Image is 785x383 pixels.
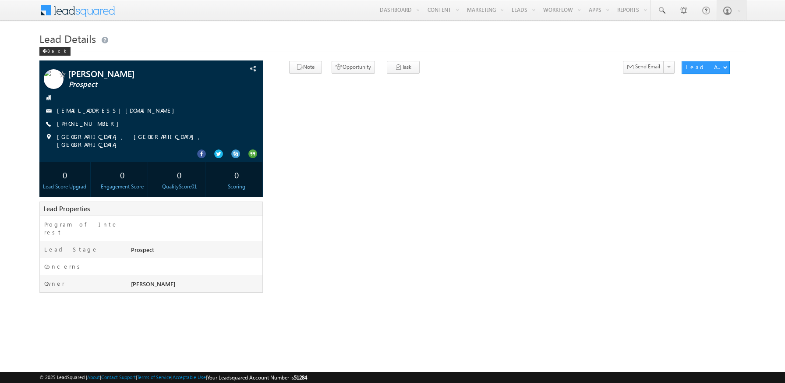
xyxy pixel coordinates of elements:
div: Engagement Score [99,183,145,191]
span: Lead Details [39,32,96,46]
span: Your Leadsquared Account Number is [207,374,307,381]
a: Acceptable Use [173,374,206,380]
span: © 2025 LeadSquared | | | | | [39,373,307,382]
div: Prospect [129,245,262,258]
span: Send Email [635,63,660,71]
button: Note [289,61,322,74]
a: About [87,374,100,380]
div: Lead Score Upgrad [42,183,88,191]
div: 0 [213,167,260,183]
div: QualityScore01 [156,183,203,191]
label: Concerns [44,262,83,270]
div: Back [39,47,71,56]
button: Task [387,61,420,74]
span: [PERSON_NAME] [68,69,208,78]
label: Owner [44,280,65,287]
button: Opportunity [332,61,375,74]
button: Send Email [623,61,664,74]
a: [EMAIL_ADDRESS][DOMAIN_NAME] [57,106,179,114]
a: Contact Support [101,374,136,380]
span: [PERSON_NAME] [131,280,175,287]
div: 0 [99,167,145,183]
button: Lead Actions [682,61,730,74]
div: 0 [156,167,203,183]
span: Lead Properties [43,204,90,213]
div: Scoring [213,183,260,191]
div: 0 [42,167,88,183]
label: Lead Stage [44,245,98,253]
span: [GEOGRAPHIC_DATA], [GEOGRAPHIC_DATA], [GEOGRAPHIC_DATA] [57,133,240,149]
label: Program of Interest [44,220,120,236]
a: Terms of Service [137,374,171,380]
span: [PHONE_NUMBER] [57,120,123,128]
img: Profile photo [44,69,64,92]
div: Lead Actions [686,63,723,71]
a: Back [39,46,75,54]
span: 51284 [294,374,307,381]
span: Prospect [69,80,209,89]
